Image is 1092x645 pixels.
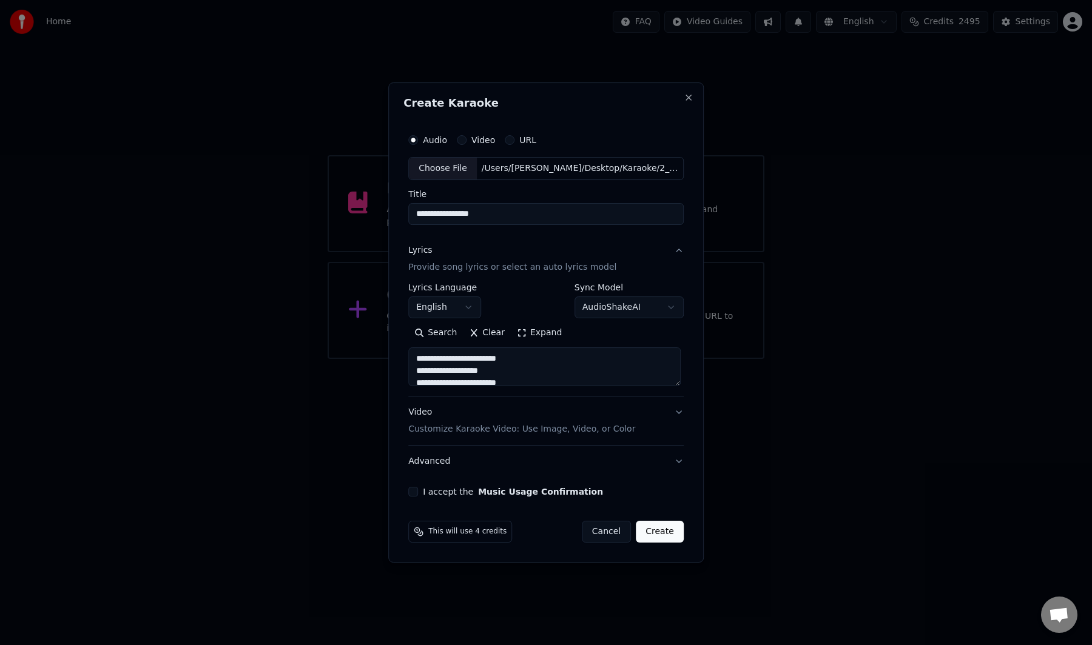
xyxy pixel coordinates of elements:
div: Lyrics [408,244,432,256]
button: LyricsProvide song lyrics or select an auto lyrics model [408,235,684,283]
span: This will use 4 credits [428,527,507,536]
button: I accept the [478,487,603,496]
div: /Users/[PERSON_NAME]/Desktop/Karaoke/2_In production/[PERSON_NAME] - Melody/[PERSON_NAME] - Melod... [477,162,683,175]
label: I accept the [423,487,603,496]
button: Clear [463,323,511,343]
label: Sync Model [575,283,684,292]
label: Audio [423,136,447,144]
button: VideoCustomize Karaoke Video: Use Image, Video, or Color [408,396,684,445]
h2: Create Karaoke [403,98,689,109]
button: Advanced [408,446,684,477]
div: Choose File [409,158,477,179]
button: Search [408,323,463,343]
div: Video [408,406,635,435]
div: LyricsProvide song lyrics or select an auto lyrics model [408,283,684,396]
button: Create [636,521,684,543]
button: Cancel [582,521,631,543]
p: Provide song lyrics or select an auto lyrics model [408,261,616,273]
label: Video [471,136,495,144]
p: Customize Karaoke Video: Use Image, Video, or Color [408,423,635,435]
label: Lyrics Language [408,283,481,292]
button: Expand [511,323,568,343]
label: URL [519,136,536,144]
label: Title [408,190,684,198]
